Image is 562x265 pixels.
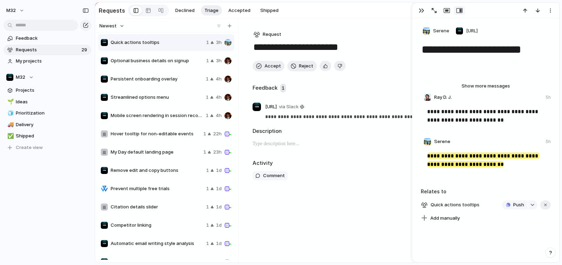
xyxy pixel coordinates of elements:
span: 1 [206,39,209,46]
button: Comment [253,171,288,180]
span: My Day default landing page [111,149,201,156]
button: [URL] [454,25,479,37]
span: Projects [16,87,89,94]
button: Triage [201,5,222,16]
span: 4h [216,94,222,101]
span: Hover tooltip for non-editable events [111,130,201,137]
a: 🧊Prioritization [4,108,91,118]
h3: Relates to [421,188,551,195]
a: via Slack [277,103,306,111]
span: Competitor linking [111,222,203,229]
span: Shipped [260,7,279,14]
span: 1 [206,112,209,119]
h2: Requests [99,6,125,15]
span: Ray D. J. [434,94,452,101]
span: Accepted [228,7,250,14]
span: Automatic email writing style analysis [111,240,203,247]
span: Delivery [16,121,89,128]
span: 3h [216,39,222,46]
span: Persistent onboarding overlay [111,76,203,83]
div: 5h [545,94,551,101]
span: Create view [16,144,43,151]
a: Requests29 [4,45,91,55]
span: Quick actions tooltips [429,200,482,210]
button: 🌱 [6,98,13,105]
span: Prevent multiple free trials [111,185,203,192]
div: 🚚 [7,121,12,129]
button: Shipped [257,5,282,16]
span: 1 [203,130,206,137]
span: 1 [206,240,209,247]
h2: Feedback [253,84,277,92]
span: [URL] [265,103,277,110]
button: Request [253,30,282,39]
button: 🚚 [6,121,13,128]
span: Mobile screen rendering in session recordings [111,112,203,119]
h2: Activity [253,159,273,167]
span: 1d [216,167,222,174]
span: M32 [16,74,25,81]
span: 29 [81,46,89,53]
button: M32 [4,72,91,83]
button: Create view [4,142,91,153]
button: Accepted [225,5,254,16]
div: ✅ [7,132,12,140]
span: Citation details slider [111,203,203,211]
button: Newest [98,21,125,31]
button: Add manually [418,213,463,223]
span: 1 [203,149,206,156]
span: 1 [206,57,209,64]
button: Declined [172,5,198,16]
span: m32 [6,7,16,14]
span: Shipped [16,132,89,140]
span: Show more messages [462,83,510,90]
span: Prioritization [16,110,89,117]
span: 1 [206,94,209,101]
span: via Slack [279,103,299,110]
div: 🧊 [7,109,12,117]
a: 🚚Delivery [4,119,91,130]
div: 5h [545,138,551,145]
span: Ideas [16,98,89,105]
span: Serene [433,27,449,34]
button: Push [502,200,528,209]
span: Push [513,201,524,208]
h2: Description [253,127,464,135]
span: 1d [216,203,222,211]
span: Comment [263,172,285,179]
span: Request [263,31,281,38]
button: m32 [3,5,28,16]
span: [URL] [466,27,478,34]
span: Reject [299,63,313,70]
span: Quick actions tooltips [111,39,203,46]
div: 🌱 [7,98,12,106]
span: 1 [206,185,209,192]
span: Triage [204,7,218,14]
span: Remove edit and copy buttons [111,167,203,174]
span: Add manually [430,215,460,222]
span: Newest [99,22,117,30]
button: ✅ [6,132,13,140]
span: 1d [216,185,222,192]
span: 1 [206,203,209,211]
a: Feedback [4,33,91,44]
button: Show more messages [444,82,528,91]
span: Requests [16,46,79,53]
span: My projects [16,58,89,65]
span: 1d [216,240,222,247]
a: ✅Shipped [4,131,91,141]
span: 1 [206,167,209,174]
a: Projects [4,85,91,96]
button: Accept [253,61,285,71]
button: 🧊 [6,110,13,117]
span: 22h [213,130,222,137]
span: 1 [280,84,286,93]
div: 🌱Ideas [4,97,91,107]
span: Streamlined options menu [111,94,203,101]
button: Reject [287,61,317,71]
span: 1 [206,222,209,229]
span: Serene [434,138,450,145]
